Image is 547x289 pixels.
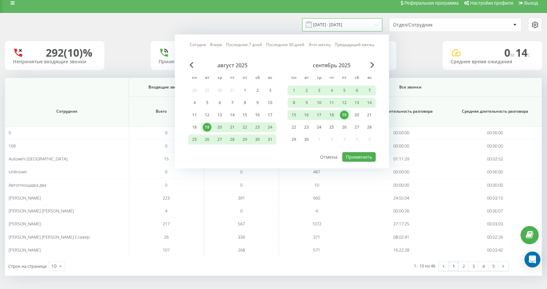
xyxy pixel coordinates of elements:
div: 23 [302,123,311,132]
span: 0 [165,182,167,188]
abbr: понедельник [190,73,199,83]
div: 10 [51,263,57,269]
div: вт 12 авг. 2025 г. [201,110,213,120]
span: Сотрудник [14,109,120,114]
td: 00:03:10 [448,192,542,204]
span: 0 [165,143,167,149]
abbr: суббота [252,73,262,83]
div: 28 [365,123,374,132]
div: вс 7 сент. 2025 г. [363,86,376,95]
span: 0 [165,169,167,175]
div: 18 [190,123,199,132]
div: пт 8 авг. 2025 г. [239,98,251,108]
div: чт 7 авг. 2025 г. [226,98,239,108]
div: сб 6 сент. 2025 г. [351,86,363,95]
button: Применить [342,152,376,162]
abbr: пятница [339,73,349,83]
div: пт 12 сент. 2025 г. [338,98,351,108]
td: 00:00:00 [448,139,542,152]
div: 21 [228,123,237,132]
span: Строк на странице [8,263,47,269]
a: 1 [449,261,459,271]
a: 4 [478,261,488,271]
div: 22 [241,123,249,132]
div: 8 [290,98,298,107]
span: 4 [165,208,167,214]
span: Средняя длительность разговора [456,109,534,114]
td: 00:00:00 [354,178,448,191]
div: 30 [253,135,262,144]
span: 487 [313,169,320,175]
td: 00:00:00 [354,126,448,139]
div: 24 [315,123,323,132]
div: Принятые входящие звонки [159,59,242,65]
div: пт 29 авг. 2025 г. [239,135,251,144]
span: Next Month [370,62,374,68]
span: 0 [9,130,11,136]
div: вт 16 сент. 2025 г. [300,110,313,120]
span: c [527,51,530,58]
td: 00:00:26 [354,204,448,217]
span: [PERSON_NAME] [PERSON_NAME] Стажер [9,234,90,240]
span: Всего [132,109,190,114]
div: сб 30 авг. 2025 г. [251,135,264,144]
a: Предыдущий месяц [335,41,374,48]
div: 19 [340,111,349,119]
a: 3 [468,261,478,271]
abbr: вторник [301,73,311,83]
div: сб 13 сент. 2025 г. [351,98,363,108]
div: пн 8 сент. 2025 г. [288,98,300,108]
div: 13 [215,111,224,119]
td: 24:55:04 [354,192,448,204]
div: ср 17 сент. 2025 г. [313,110,325,120]
div: 20 [215,123,224,132]
a: Вчера [210,41,222,48]
div: 31 [266,135,274,144]
td: 00:00:00 [448,126,542,139]
span: 217 [163,221,170,227]
td: 00:03:42 [448,244,542,257]
div: 19 [203,123,211,132]
abbr: воскресенье [364,73,374,83]
span: 571 [313,247,320,253]
span: Автоплощадка два [9,182,46,188]
div: вт 2 сент. 2025 г. [300,86,313,95]
div: 23 [253,123,262,132]
span: 339 [238,234,245,240]
div: чт 18 сент. 2025 г. [325,110,338,120]
div: 27 [353,123,361,132]
div: чт 4 сент. 2025 г. [325,86,338,95]
div: 29 [241,135,249,144]
div: вт 23 сент. 2025 г. [300,122,313,132]
span: 0 [165,130,167,136]
span: Входящие звонки [136,85,197,90]
div: 17 [266,111,274,119]
div: 1 [290,86,298,95]
div: пт 1 авг. 2025 г. [239,86,251,95]
div: пн 15 сент. 2025 г. [288,110,300,120]
button: Отмена [316,152,341,162]
div: 3 [266,86,274,95]
div: чт 14 авг. 2025 г. [226,110,239,120]
span: 268 [238,247,245,253]
span: 567 [238,221,245,227]
div: 12 [340,98,349,107]
div: сб 9 авг. 2025 г. [251,98,264,108]
div: 16 [253,111,262,119]
div: пт 15 авг. 2025 г. [239,110,251,120]
span: 371 [313,234,320,240]
div: 27 [215,135,224,144]
a: Сегодня [190,41,206,48]
div: Среднее время ожидания [451,59,534,65]
abbr: вторник [202,73,212,83]
a: Последние 30 дней [266,41,304,48]
div: ср 3 сент. 2025 г. [313,86,325,95]
div: сентябрь 2025 [288,62,376,69]
a: Этот месяц [308,41,331,48]
div: ср 27 авг. 2025 г. [213,135,226,144]
div: 29 [290,135,298,144]
span: [PERSON_NAME] [9,247,41,253]
span: м [510,51,516,58]
div: 1 [241,86,249,95]
div: 21 [365,111,374,119]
